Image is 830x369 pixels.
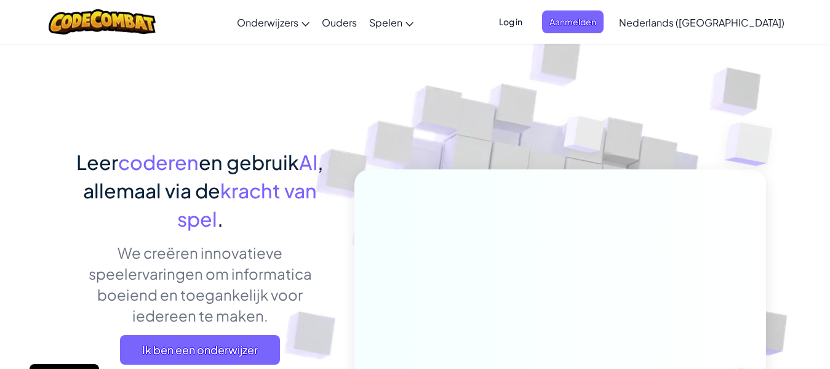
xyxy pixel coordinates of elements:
img: CodeCombat logo [49,9,156,34]
span: Onderwijzers [237,16,298,29]
span: coderen [118,150,199,174]
a: Nederlands ([GEOGRAPHIC_DATA]) [613,6,791,39]
span: en gebruik [199,150,299,174]
a: Onderwijzers [231,6,316,39]
a: Ouders [316,6,363,39]
img: Overlap cubes [700,92,807,197]
img: Overlap cubes [540,92,629,184]
span: kracht van spel [177,178,317,231]
span: AI [299,150,317,174]
span: Leer [76,150,118,174]
a: Ik ben een onderwijzer [120,335,280,365]
span: Spelen [369,16,402,29]
button: Log in [492,10,530,33]
a: Spelen [363,6,420,39]
span: Nederlands ([GEOGRAPHIC_DATA]) [619,16,784,29]
button: Aanmelden [542,10,604,33]
span: . [217,206,223,231]
p: We creëren innovatieve speelervaringen om informatica boeiend en toegankelijk voor iedereen te ma... [65,242,336,326]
